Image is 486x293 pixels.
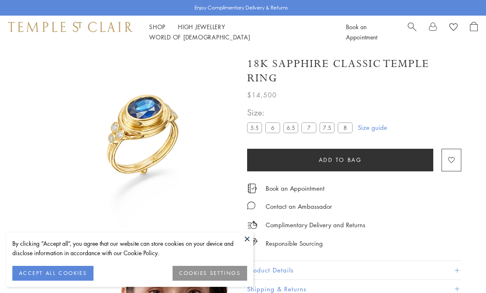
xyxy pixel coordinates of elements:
[266,201,332,212] div: Contact an Ambassador
[247,90,277,100] span: $14,500
[358,123,387,132] a: Size guide
[149,23,166,31] a: ShopShop
[178,23,225,31] a: High JewelleryHigh Jewellery
[149,33,250,41] a: World of [DEMOGRAPHIC_DATA]World of [DEMOGRAPHIC_DATA]
[12,239,247,258] div: By clicking “Accept all”, you agree that our website can store cookies on your device and disclos...
[265,122,280,133] label: 6
[319,155,362,164] span: Add to bag
[346,23,377,41] a: Book an Appointment
[338,122,353,133] label: 8
[194,4,288,12] p: Enjoy Complimentary Delivery & Returns
[173,266,247,281] button: COOKIES SETTINGS
[266,238,323,249] div: Responsible Sourcing
[247,220,257,230] img: icon_delivery.svg
[8,22,133,32] img: Temple St. Clair
[247,57,461,85] h1: 18K Sapphire Classic Temple Ring
[445,254,478,285] iframe: Gorgias live chat messenger
[149,22,327,42] nav: Main navigation
[408,22,416,42] a: Search
[247,201,255,210] img: MessageIcon-01_2.svg
[247,106,356,119] span: Size:
[12,266,93,281] button: ACCEPT ALL COOKIES
[320,122,334,133] label: 7.5
[283,122,298,133] label: 6.5
[54,48,235,229] img: R16111-BSDI9HBY
[247,122,262,133] label: 5.5
[247,149,433,171] button: Add to bag
[449,22,458,34] a: View Wishlist
[247,261,461,279] button: Product Details
[266,220,365,230] p: Complimentary Delivery and Returns
[470,22,478,42] a: Open Shopping Bag
[266,184,325,193] a: Book an Appointment
[247,184,257,193] img: icon_appointment.svg
[301,122,316,133] label: 7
